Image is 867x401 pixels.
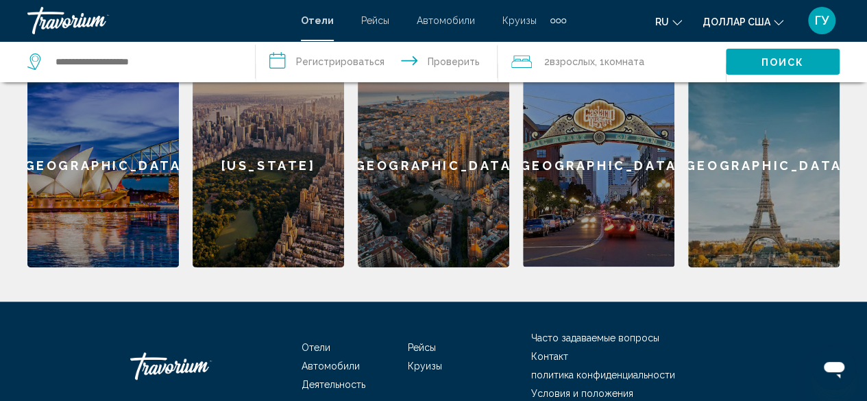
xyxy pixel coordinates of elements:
font: ru [655,16,669,27]
font: Поиск [761,57,805,68]
a: Отели [302,342,330,353]
a: Рейсы [408,342,436,353]
button: Изменить язык [655,12,682,32]
font: доллар США [703,16,770,27]
a: Рейсы [361,15,389,26]
a: Деятельность [302,379,365,390]
a: Контакт [531,351,568,362]
button: Путешественники: 2 взрослых, 0 детей [498,41,726,82]
a: Круизы [408,361,442,372]
a: Часто задаваемые вопросы [531,332,659,343]
font: , 1 [595,56,605,67]
button: Даты заезда и выезда [256,41,498,82]
a: Травориум [27,7,287,34]
a: [GEOGRAPHIC_DATA] [358,64,509,267]
button: Изменить валюту [703,12,783,32]
font: 2 [544,56,550,67]
a: [US_STATE] [193,64,344,267]
a: политика конфиденциальности [531,369,675,380]
a: [GEOGRAPHIC_DATA] [688,64,840,267]
button: Дополнительные элементы навигации [550,10,566,32]
font: взрослых [550,56,595,67]
font: комната [605,56,644,67]
a: Травориум [130,345,267,387]
a: Автомобили [417,15,475,26]
button: Поиск [726,49,840,75]
a: Отели [301,15,334,26]
a: Условия и положения [531,388,633,399]
a: [GEOGRAPHIC_DATA] [523,64,674,267]
a: Автомобили [302,361,360,372]
button: Меню пользователя [804,6,840,35]
a: [GEOGRAPHIC_DATA] [27,64,179,267]
a: Круизы [502,15,537,26]
iframe: Кнопка запуска окна обмена сообщениями [812,346,856,390]
font: ГУ [815,13,829,27]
